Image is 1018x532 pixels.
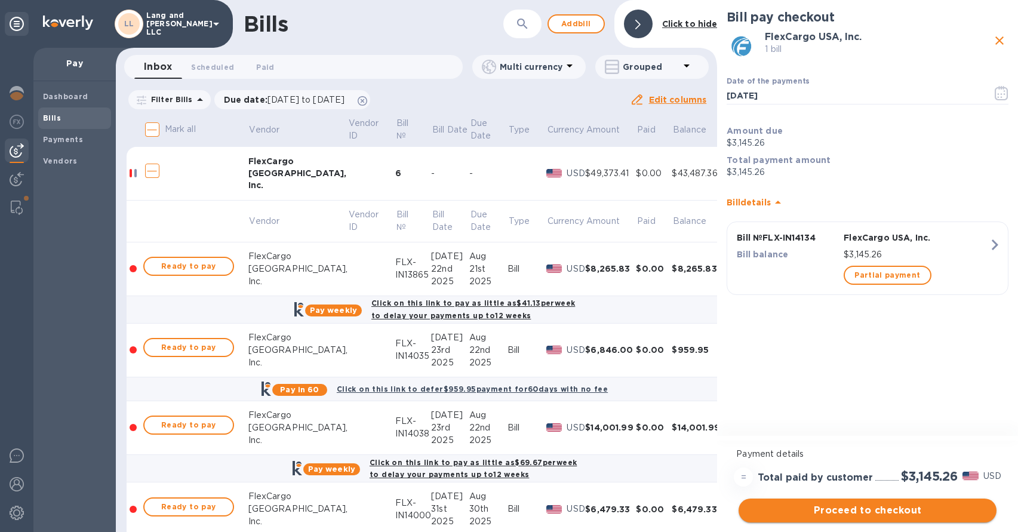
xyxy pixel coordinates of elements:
[844,248,989,261] p: $3,145.26
[43,135,83,144] b: Payments
[727,126,783,136] b: Amount due
[248,409,347,422] div: FlexCargo
[146,94,193,104] p: Filter Bills
[727,10,1008,24] h2: Bill pay checkout
[349,208,379,233] p: Vendor ID
[469,515,508,528] div: 2025
[431,344,469,356] div: 23rd
[349,117,395,142] span: Vendor ID
[248,356,347,369] div: Inc.
[10,115,24,129] img: Foreign exchange
[500,61,562,73] p: Multi currency
[469,344,508,356] div: 22nd
[509,124,530,136] p: Type
[248,179,347,191] div: Inc.
[431,331,469,344] div: [DATE]
[470,117,507,142] span: Due Date
[567,263,585,275] p: USD
[337,385,608,393] b: Click on this link to defer $959.95 payment for 60 days with no fee
[248,331,347,344] div: FlexCargo
[854,268,920,282] span: Partial payment
[765,43,991,56] p: 1 bill
[991,32,1008,50] button: close
[248,490,347,503] div: FlexCargo
[737,248,839,260] p: Bill balance
[636,167,672,180] div: $0.00
[727,166,1008,179] p: $3,145.26
[636,503,672,515] div: $0.00
[727,222,1008,295] button: Bill №FLX-IN14134FlexCargo USA, Inc.Bill balance$3,145.26Partial payment
[395,497,431,522] div: FLX-IN14000
[469,434,508,447] div: 2025
[546,346,562,354] img: USD
[636,263,672,275] div: $0.00
[901,469,958,484] h2: $3,145.26
[585,503,636,515] div: $6,479.33
[143,338,234,357] button: Ready to pay
[256,61,274,73] span: Paid
[673,215,706,227] p: Balance
[280,385,319,394] b: Pay in 60
[395,415,431,440] div: FLX-IN14038
[43,16,93,30] img: Logo
[586,124,620,136] p: Amount
[248,275,347,288] div: Inc.
[623,61,679,73] p: Grouped
[508,422,546,434] div: Bill
[248,515,347,528] div: Inc.
[165,123,196,136] p: Mark all
[546,505,562,513] img: USD
[5,12,29,36] div: Unpin categories
[469,275,508,288] div: 2025
[727,155,831,165] b: Total payment amount
[673,215,722,227] span: Balance
[509,215,530,227] p: Type
[585,167,636,180] div: $49,373.41
[248,263,347,275] div: [GEOGRAPHIC_DATA],
[727,137,1008,149] p: $3,145.26
[672,263,722,275] div: $8,265.83
[431,503,469,515] div: 31st
[432,208,469,233] span: Bill Date
[124,19,134,28] b: LL
[248,344,347,356] div: [GEOGRAPHIC_DATA],
[43,156,78,165] b: Vendors
[469,356,508,369] div: 2025
[431,250,469,263] div: [DATE]
[248,503,347,515] div: [GEOGRAPHIC_DATA],
[558,17,594,31] span: Add bill
[546,169,562,177] img: USD
[548,124,585,136] p: Currency
[154,500,223,514] span: Ready to pay
[586,124,635,136] span: Amount
[585,422,636,433] div: $14,001.99
[154,418,223,432] span: Ready to pay
[586,215,620,227] p: Amount
[673,124,722,136] span: Balance
[734,468,753,487] div: =
[637,124,671,136] span: Paid
[43,92,88,101] b: Dashboard
[672,503,722,515] div: $6,479.33
[244,11,288,36] h1: Bills
[546,423,562,432] img: USD
[469,250,508,263] div: Aug
[736,448,999,460] p: Payment details
[637,124,656,136] p: Paid
[983,470,1001,482] p: USD
[431,356,469,369] div: 2025
[469,503,508,515] div: 30th
[431,263,469,275] div: 22nd
[548,215,585,227] p: Currency
[249,215,279,227] p: Vendor
[727,183,1008,222] div: Billdetails
[469,490,508,503] div: Aug
[672,422,722,433] div: $14,001.99
[248,167,347,179] div: [GEOGRAPHIC_DATA],
[432,124,468,136] p: Bill Date
[431,422,469,434] div: 23rd
[637,215,671,227] span: Paid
